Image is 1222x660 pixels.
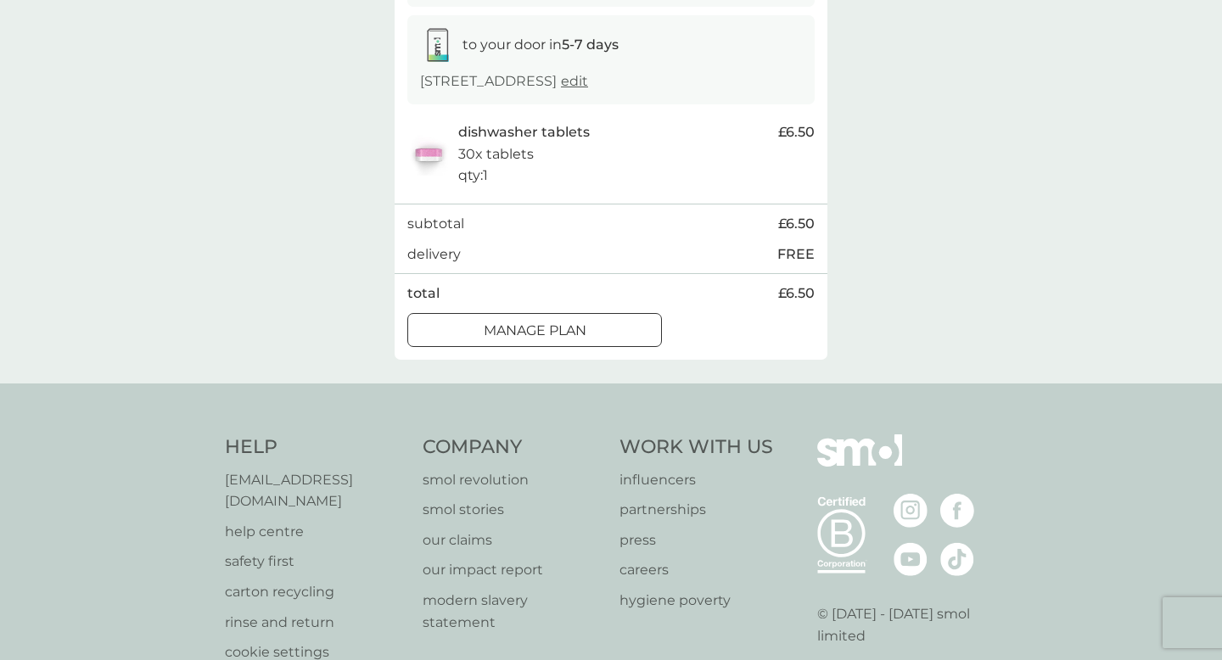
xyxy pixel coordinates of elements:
[458,121,590,143] p: dishwasher tablets
[458,143,534,165] p: 30x tablets
[894,542,928,576] img: visit the smol Youtube page
[778,213,815,235] span: £6.50
[423,590,603,633] a: modern slavery statement
[407,282,440,305] p: total
[894,494,928,528] img: visit the smol Instagram page
[407,313,662,347] button: Manage plan
[562,36,619,53] strong: 5-7 days
[619,499,773,521] a: partnerships
[940,494,974,528] img: visit the smol Facebook page
[407,213,464,235] p: subtotal
[458,165,488,187] p: qty : 1
[423,499,603,521] a: smol stories
[619,559,773,581] a: careers
[407,243,461,266] p: delivery
[420,70,588,92] p: [STREET_ADDRESS]
[561,73,588,89] a: edit
[817,434,902,492] img: smol
[225,612,406,634] a: rinse and return
[423,469,603,491] a: smol revolution
[462,36,619,53] span: to your door in
[777,243,815,266] p: FREE
[940,542,974,576] img: visit the smol Tiktok page
[817,603,998,646] p: © [DATE] - [DATE] smol limited
[423,434,603,461] h4: Company
[619,529,773,551] a: press
[225,551,406,573] a: safety first
[225,434,406,461] h4: Help
[619,469,773,491] a: influencers
[619,590,773,612] a: hygiene poverty
[619,434,773,461] h4: Work With Us
[225,469,406,512] a: [EMAIL_ADDRESS][DOMAIN_NAME]
[423,559,603,581] a: our impact report
[225,521,406,543] a: help centre
[778,282,815,305] span: £6.50
[225,581,406,603] a: carton recycling
[423,529,603,551] a: our claims
[778,121,815,143] span: £6.50
[484,320,586,342] p: Manage plan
